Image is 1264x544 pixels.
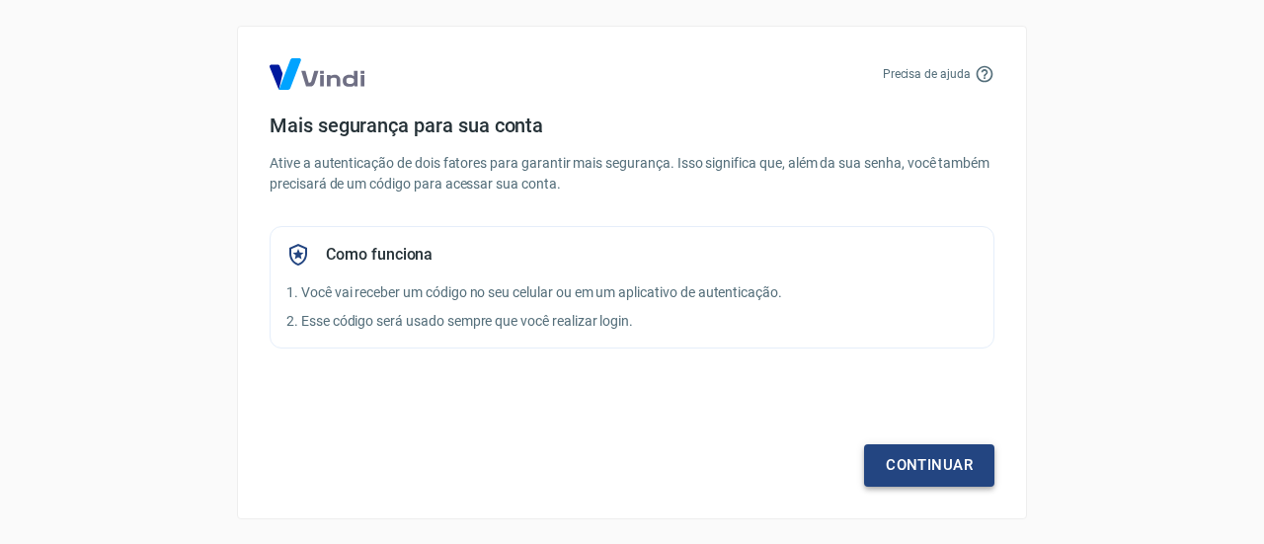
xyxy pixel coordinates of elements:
h4: Mais segurança para sua conta [270,114,994,137]
p: Ative a autenticação de dois fatores para garantir mais segurança. Isso significa que, além da su... [270,153,994,194]
p: 1. Você vai receber um código no seu celular ou em um aplicativo de autenticação. [286,282,978,303]
p: Precisa de ajuda [883,65,971,83]
img: Logo Vind [270,58,364,90]
p: 2. Esse código será usado sempre que você realizar login. [286,311,978,332]
h5: Como funciona [326,245,433,265]
a: Continuar [864,444,994,486]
